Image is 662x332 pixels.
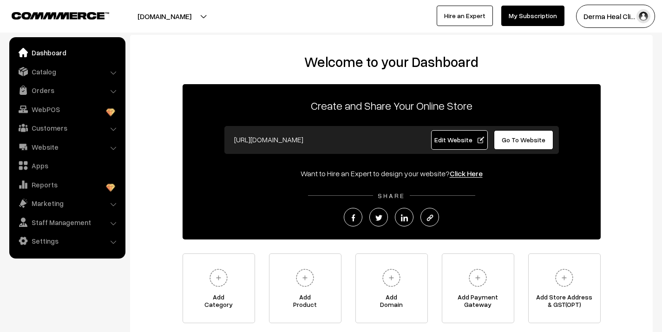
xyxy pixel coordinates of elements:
[292,265,318,291] img: plus.svg
[501,6,564,26] a: My Subscription
[434,136,484,144] span: Edit Website
[269,253,341,323] a: AddProduct
[494,130,554,150] a: Go To Website
[105,5,224,28] button: [DOMAIN_NAME]
[12,44,122,61] a: Dashboard
[206,265,231,291] img: plus.svg
[442,293,514,312] span: Add Payment Gateway
[379,265,404,291] img: plus.svg
[373,192,410,199] span: SHARE
[12,232,122,249] a: Settings
[12,82,122,99] a: Orders
[183,253,255,323] a: AddCategory
[12,12,109,19] img: COMMMERCE
[551,265,577,291] img: plus.svg
[12,157,122,174] a: Apps
[183,168,601,179] div: Want to Hire an Expert to design your website?
[431,130,488,150] a: Edit Website
[183,293,255,312] span: Add Category
[269,293,341,312] span: Add Product
[12,120,122,136] a: Customers
[183,97,601,114] p: Create and Share Your Online Store
[12,9,93,20] a: COMMMERCE
[12,176,122,193] a: Reports
[528,253,601,323] a: Add Store Address& GST(OPT)
[442,253,514,323] a: Add PaymentGateway
[12,101,122,118] a: WebPOS
[529,293,600,312] span: Add Store Address & GST(OPT)
[437,6,493,26] a: Hire an Expert
[139,53,643,70] h2: Welcome to your Dashboard
[502,136,545,144] span: Go To Website
[465,265,491,291] img: plus.svg
[356,293,427,312] span: Add Domain
[12,195,122,212] a: Marketing
[12,214,122,231] a: Staff Management
[12,63,122,80] a: Catalog
[576,5,655,28] button: Derma Heal Cli…
[355,253,428,323] a: AddDomain
[636,9,650,23] img: user
[12,139,122,155] a: Website
[450,169,483,178] a: Click Here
